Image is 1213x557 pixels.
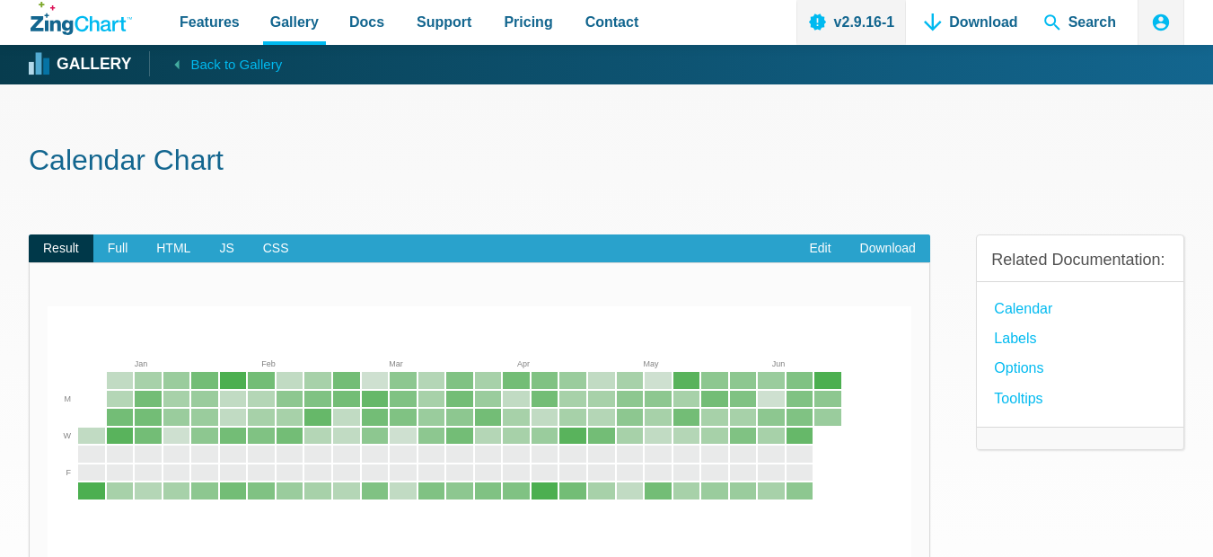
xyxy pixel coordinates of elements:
a: Edit [795,234,845,263]
span: Gallery [270,10,319,34]
span: Docs [349,10,384,34]
span: Pricing [504,10,552,34]
a: Calendar [994,296,1052,321]
span: Contact [585,10,639,34]
a: Download [846,234,930,263]
a: Gallery [31,51,131,78]
span: Full [93,234,143,263]
h1: Calendar Chart [29,142,1184,182]
a: Back to Gallery [149,51,282,76]
span: HTML [142,234,205,263]
span: Result [29,234,93,263]
a: ZingChart Logo. Click to return to the homepage [31,2,132,35]
span: CSS [249,234,303,263]
h3: Related Documentation: [991,250,1169,270]
span: Support [417,10,471,34]
a: Tooltips [994,386,1042,411]
span: Features [180,10,240,34]
strong: Gallery [57,57,131,73]
a: Labels [994,326,1036,350]
span: JS [205,234,248,263]
a: options [994,356,1043,380]
span: Back to Gallery [190,53,282,76]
